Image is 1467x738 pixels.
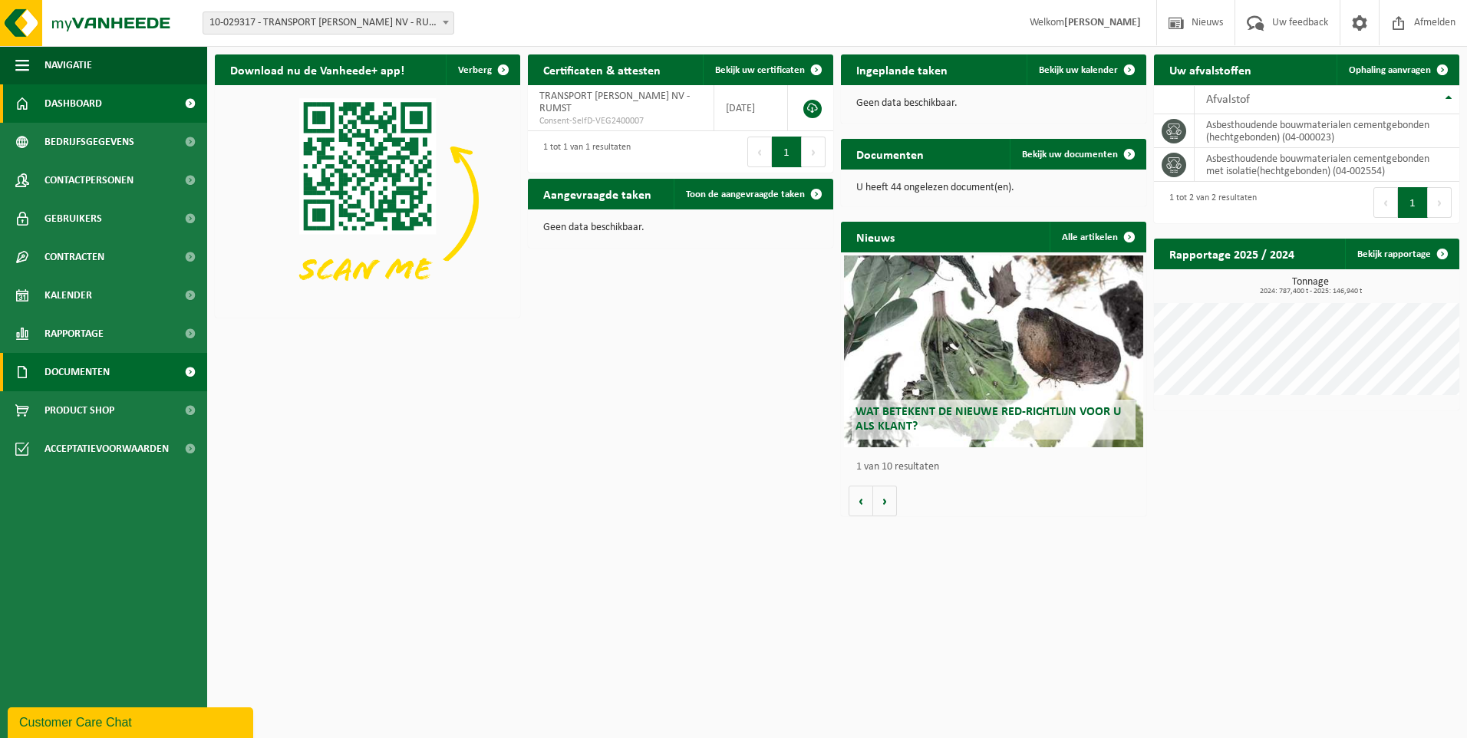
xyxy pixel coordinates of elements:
[1206,94,1250,106] span: Afvalstof
[1337,54,1458,85] a: Ophaling aanvragen
[45,430,169,468] span: Acceptatievoorwaarden
[1162,186,1257,219] div: 1 tot 2 van 2 resultaten
[844,255,1143,447] a: Wat betekent de nieuwe RED-richtlijn voor u als klant?
[203,12,453,34] span: 10-029317 - TRANSPORT L. JANSSENS NV - RUMST
[1010,139,1145,170] a: Bekijk uw documenten
[715,65,805,75] span: Bekijk uw certificaten
[543,222,818,233] p: Geen data beschikbaar.
[1064,17,1141,28] strong: [PERSON_NAME]
[45,161,134,199] span: Contactpersonen
[539,91,690,114] span: TRANSPORT [PERSON_NAME] NV - RUMST
[215,54,420,84] h2: Download nu de Vanheede+ app!
[45,391,114,430] span: Product Shop
[45,315,104,353] span: Rapportage
[1373,187,1398,218] button: Previous
[703,54,832,85] a: Bekijk uw certificaten
[215,85,520,315] img: Download de VHEPlus App
[1428,187,1452,218] button: Next
[849,486,873,516] button: Vorige
[674,179,832,209] a: Toon de aangevraagde taken
[802,137,826,167] button: Next
[1162,277,1459,295] h3: Tonnage
[1398,187,1428,218] button: 1
[855,406,1121,433] span: Wat betekent de nieuwe RED-richtlijn voor u als klant?
[1050,222,1145,252] a: Alle artikelen
[1039,65,1118,75] span: Bekijk uw kalender
[45,353,110,391] span: Documenten
[45,199,102,238] span: Gebruikers
[841,139,939,169] h2: Documenten
[45,46,92,84] span: Navigatie
[1349,65,1431,75] span: Ophaling aanvragen
[1154,54,1267,84] h2: Uw afvalstoffen
[714,85,788,131] td: [DATE]
[772,137,802,167] button: 1
[203,12,454,35] span: 10-029317 - TRANSPORT L. JANSSENS NV - RUMST
[1022,150,1118,160] span: Bekijk uw documenten
[841,54,963,84] h2: Ingeplande taken
[528,54,676,84] h2: Certificaten & attesten
[45,123,134,161] span: Bedrijfsgegevens
[856,183,1131,193] p: U heeft 44 ongelezen document(en).
[1027,54,1145,85] a: Bekijk uw kalender
[45,84,102,123] span: Dashboard
[1345,239,1458,269] a: Bekijk rapportage
[539,115,702,127] span: Consent-SelfD-VEG2400007
[856,98,1131,109] p: Geen data beschikbaar.
[458,65,492,75] span: Verberg
[536,135,631,169] div: 1 tot 1 van 1 resultaten
[528,179,667,209] h2: Aangevraagde taken
[8,704,256,738] iframe: chat widget
[45,238,104,276] span: Contracten
[1195,148,1459,182] td: asbesthoudende bouwmaterialen cementgebonden met isolatie(hechtgebonden) (04-002554)
[45,276,92,315] span: Kalender
[873,486,897,516] button: Volgende
[1195,114,1459,148] td: asbesthoudende bouwmaterialen cementgebonden (hechtgebonden) (04-000023)
[686,189,805,199] span: Toon de aangevraagde taken
[856,462,1139,473] p: 1 van 10 resultaten
[1154,239,1310,269] h2: Rapportage 2025 / 2024
[747,137,772,167] button: Previous
[841,222,910,252] h2: Nieuws
[446,54,519,85] button: Verberg
[1162,288,1459,295] span: 2024: 787,400 t - 2025: 146,940 t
